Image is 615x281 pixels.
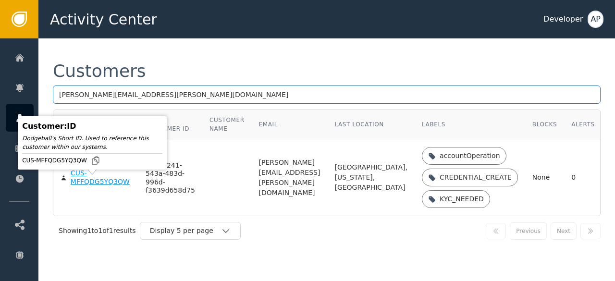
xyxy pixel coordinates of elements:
[532,172,557,183] div: None
[252,139,328,216] td: [PERSON_NAME][EMAIL_ADDRESS][PERSON_NAME][DOMAIN_NAME]
[440,151,500,161] div: accountOperation
[53,62,146,80] div: Customers
[146,161,195,195] div: 1a3a7241-543a-483d-996d-f3639d658d75
[440,194,484,204] div: KYC_NEEDED
[22,121,162,132] div: Customer : ID
[59,226,136,236] div: Showing 1 to 1 of 1 results
[140,222,241,240] button: Display 5 per page
[22,156,162,165] div: CUS-MFFQDG5YQ3QW
[259,120,320,129] div: Email
[327,139,415,216] td: [GEOGRAPHIC_DATA], [US_STATE], [GEOGRAPHIC_DATA]
[22,134,162,151] div: Dodgeball's Short ID. Used to reference this customer within our systems.
[532,120,557,129] div: Blocks
[150,226,221,236] div: Display 5 per page
[564,139,602,216] td: 0
[334,120,407,129] div: Last Location
[209,116,245,133] div: Customer Name
[588,11,603,28] button: AP
[53,86,601,104] input: Search by name, email, or ID
[422,120,518,129] div: Labels
[146,116,195,133] div: Your Customer ID
[71,169,131,186] div: CUS-MFFQDG5YQ3QW
[50,9,157,30] span: Activity Center
[543,13,583,25] div: Developer
[440,172,512,183] div: CREDENTIAL_CREATE
[571,120,595,129] div: Alerts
